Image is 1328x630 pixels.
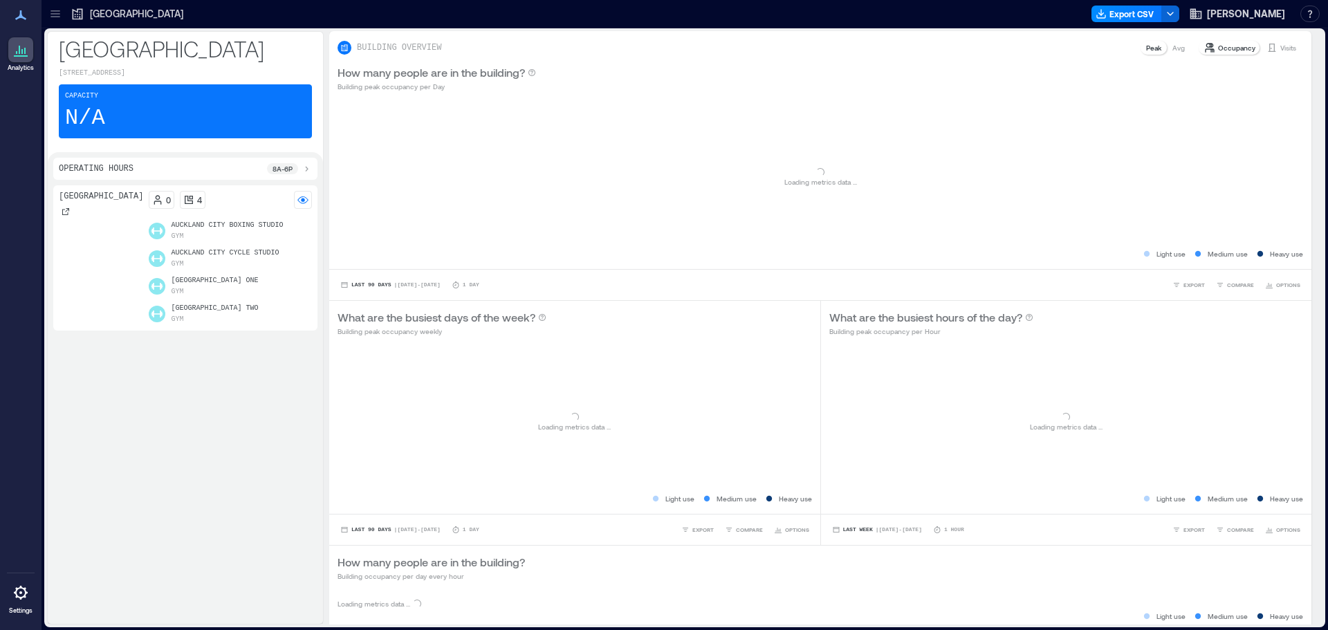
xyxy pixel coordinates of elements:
p: Loading metrics data ... [338,598,410,609]
button: Last 90 Days |[DATE]-[DATE] [338,523,443,537]
p: Avg [1172,42,1185,53]
p: 1 Hour [944,526,964,534]
p: Building peak occupancy weekly [338,326,546,337]
button: COMPARE [1213,523,1257,537]
p: Building peak occupancy per Day [338,81,536,92]
p: Heavy use [1270,493,1303,504]
span: EXPORT [1183,281,1205,289]
span: COMPARE [736,526,763,534]
span: COMPARE [1227,281,1254,289]
p: Loading metrics data ... [1030,421,1103,432]
p: Gym [171,259,183,270]
p: Gym [171,231,183,242]
p: Operating Hours [59,163,133,174]
p: 1 Day [463,281,479,289]
a: Analytics [3,33,38,76]
p: 8a - 6p [273,163,293,174]
button: COMPARE [1213,278,1257,292]
button: Last Week |[DATE]-[DATE] [829,523,925,537]
p: 0 [166,194,171,205]
p: [GEOGRAPHIC_DATA] Two [171,303,258,314]
p: [GEOGRAPHIC_DATA] [59,191,143,202]
span: [PERSON_NAME] [1207,7,1285,21]
p: 1 Day [463,526,479,534]
p: [STREET_ADDRESS] [59,68,312,79]
span: OPTIONS [785,526,809,534]
p: Gym [171,286,183,297]
p: [GEOGRAPHIC_DATA] [90,7,183,21]
p: Heavy use [1270,611,1303,622]
p: Visits [1280,42,1296,53]
p: [GEOGRAPHIC_DATA] [59,35,312,62]
p: Auckland City Boxing Studio [171,220,283,231]
p: Light use [1156,493,1186,504]
p: What are the busiest days of the week? [338,309,535,326]
p: How many people are in the building? [338,554,525,571]
p: Medium use [1208,248,1248,259]
button: OPTIONS [1262,278,1303,292]
button: [PERSON_NAME] [1185,3,1289,25]
p: How many people are in the building? [338,64,525,81]
button: EXPORT [679,523,717,537]
a: Settings [4,576,37,619]
p: Light use [665,493,694,504]
span: OPTIONS [1276,526,1300,534]
p: N/A [65,104,105,132]
p: BUILDING OVERVIEW [357,42,441,53]
p: Loading metrics data ... [784,176,857,187]
span: EXPORT [692,526,714,534]
p: Heavy use [779,493,812,504]
button: Last 90 Days |[DATE]-[DATE] [338,278,443,292]
button: EXPORT [1170,523,1208,537]
span: EXPORT [1183,526,1205,534]
button: OPTIONS [771,523,812,537]
p: Medium use [1208,493,1248,504]
p: Occupancy [1218,42,1255,53]
p: Peak [1146,42,1161,53]
p: Light use [1156,611,1186,622]
button: OPTIONS [1262,523,1303,537]
p: Analytics [8,64,34,72]
p: Capacity [65,91,98,102]
button: EXPORT [1170,278,1208,292]
p: Building occupancy per day every hour [338,571,525,582]
span: COMPARE [1227,526,1254,534]
p: Medium use [717,493,757,504]
p: Building peak occupancy per Hour [829,326,1033,337]
p: Settings [9,606,33,615]
p: 4 [197,194,202,205]
button: COMPARE [722,523,766,537]
p: Auckland City Cycle Studio [171,248,279,259]
p: Heavy use [1270,248,1303,259]
span: OPTIONS [1276,281,1300,289]
p: Gym [171,314,183,325]
p: [GEOGRAPHIC_DATA] One [171,275,258,286]
p: Medium use [1208,611,1248,622]
button: Export CSV [1091,6,1162,22]
p: What are the busiest hours of the day? [829,309,1022,326]
p: Loading metrics data ... [538,421,611,432]
p: Light use [1156,248,1186,259]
